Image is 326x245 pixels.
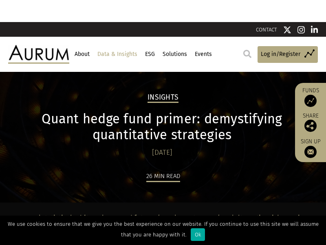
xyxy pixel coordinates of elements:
a: CONTACT [256,27,277,33]
a: Solutions [161,47,188,61]
a: Quant macro/GAA [177,214,231,222]
a: Log in/Register [258,46,318,63]
img: Share this post [304,120,317,132]
div: 26 min read [146,171,180,182]
a: Alternative risk premia [234,214,304,222]
img: Twitter icon [283,26,291,34]
h2: Insights [148,93,178,103]
a: QEMN [20,214,38,222]
a: ESG [144,47,156,61]
img: Sign up to our newsletter [304,146,317,158]
div: Share [299,113,322,132]
a: Managed futures/CTAs [104,214,174,222]
a: Sign up [299,138,322,158]
a: Events [194,47,213,61]
img: Access Funds [304,95,317,107]
a: About [73,47,90,61]
img: Instagram icon [297,26,305,34]
span: Log in/Register [261,50,300,59]
a: Data & Insights [96,47,138,61]
a: Funds [299,87,322,107]
img: Aurum [8,45,69,63]
img: Linkedin icon [311,26,318,34]
img: search.svg [243,50,251,58]
div: Ok [191,228,205,241]
div: [DATE] [8,147,316,158]
a: Statistical arbitrage [41,214,101,222]
h1: Quant hedge fund primer: demystifying quantitative strategies [8,111,316,143]
strong: | | | | [20,214,304,222]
